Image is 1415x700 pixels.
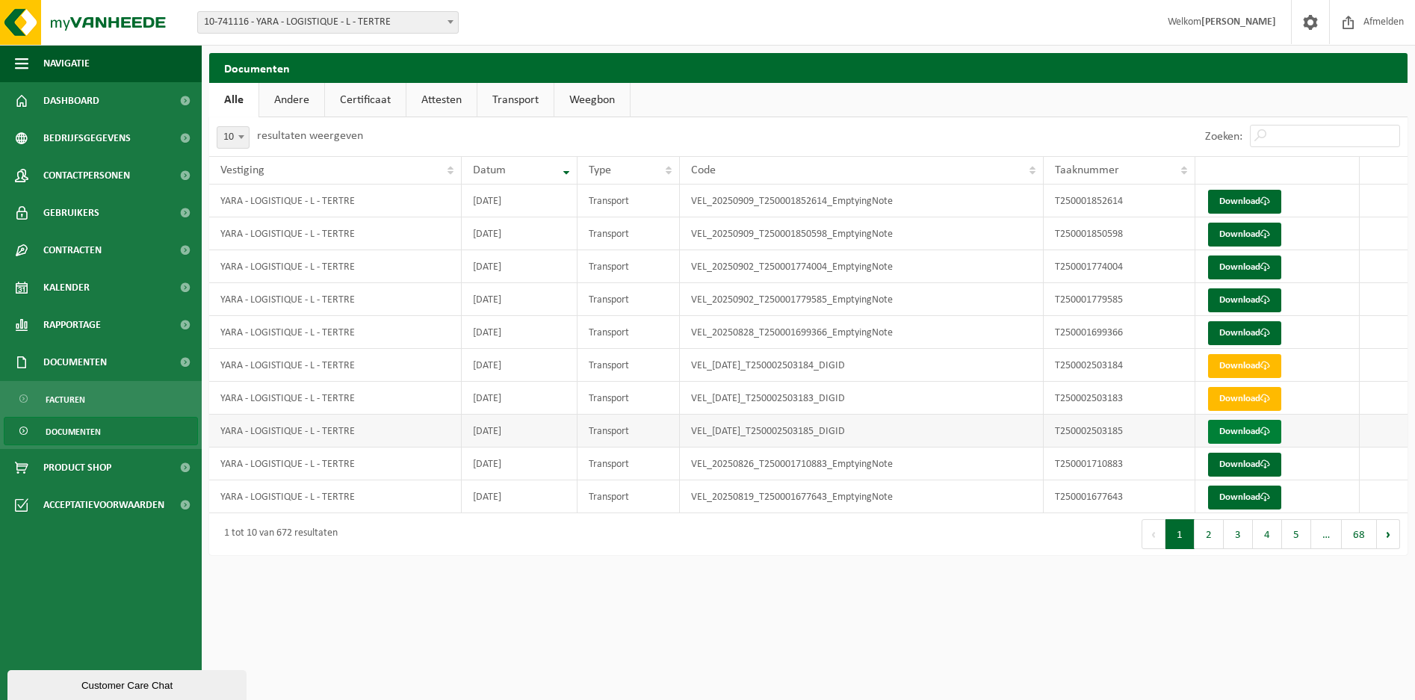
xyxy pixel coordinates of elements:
td: T250001852614 [1044,185,1195,217]
td: YARA - LOGISTIQUE - L - TERTRE [209,283,462,316]
span: Vestiging [220,164,264,176]
td: [DATE] [462,250,578,283]
span: Acceptatievoorwaarden [43,486,164,524]
a: Andere [259,83,324,117]
td: [DATE] [462,447,578,480]
a: Download [1208,420,1281,444]
a: Certificaat [325,83,406,117]
td: VEL_20250909_T250001850598_EmptyingNote [680,217,1044,250]
a: Download [1208,321,1281,345]
span: Datum [473,164,506,176]
button: Previous [1142,519,1165,549]
span: Dashboard [43,82,99,120]
span: Code [691,164,716,176]
td: YARA - LOGISTIQUE - L - TERTRE [209,382,462,415]
td: VEL_20250902_T250001774004_EmptyingNote [680,250,1044,283]
td: VEL_[DATE]_T250002503185_DIGID [680,415,1044,447]
span: 10-741116 - YARA - LOGISTIQUE - L - TERTRE [197,11,459,34]
td: Transport [578,250,680,283]
td: Transport [578,316,680,349]
td: YARA - LOGISTIQUE - L - TERTRE [209,349,462,382]
td: Transport [578,217,680,250]
td: VEL_[DATE]_T250002503183_DIGID [680,382,1044,415]
td: [DATE] [462,217,578,250]
td: T250002503183 [1044,382,1195,415]
td: T250001850598 [1044,217,1195,250]
label: resultaten weergeven [257,130,363,142]
span: Navigatie [43,45,90,82]
td: Transport [578,185,680,217]
a: Download [1208,190,1281,214]
a: Attesten [406,83,477,117]
a: Facturen [4,385,198,413]
button: 1 [1165,519,1195,549]
span: 10 [217,127,249,148]
span: Gebruikers [43,194,99,232]
span: Documenten [43,344,107,381]
a: Download [1208,223,1281,247]
span: Rapportage [43,306,101,344]
span: Bedrijfsgegevens [43,120,131,157]
a: Download [1208,255,1281,279]
a: Transport [477,83,554,117]
button: 2 [1195,519,1224,549]
td: Transport [578,349,680,382]
a: Alle [209,83,258,117]
span: 10 [217,126,250,149]
a: Download [1208,354,1281,378]
a: Documenten [4,417,198,445]
td: Transport [578,415,680,447]
td: YARA - LOGISTIQUE - L - TERTRE [209,316,462,349]
td: YARA - LOGISTIQUE - L - TERTRE [209,480,462,513]
td: YARA - LOGISTIQUE - L - TERTRE [209,250,462,283]
td: Transport [578,447,680,480]
span: Facturen [46,385,85,414]
td: VEL_20250819_T250001677643_EmptyingNote [680,480,1044,513]
span: Kalender [43,269,90,306]
td: T250001779585 [1044,283,1195,316]
td: VEL_[DATE]_T250002503184_DIGID [680,349,1044,382]
span: Documenten [46,418,101,446]
td: VEL_20250826_T250001710883_EmptyingNote [680,447,1044,480]
td: T250001677643 [1044,480,1195,513]
button: 5 [1282,519,1311,549]
a: Weegbon [554,83,630,117]
td: [DATE] [462,316,578,349]
span: Contactpersonen [43,157,130,194]
span: Type [589,164,611,176]
span: … [1311,519,1342,549]
td: [DATE] [462,480,578,513]
div: 1 tot 10 van 672 resultaten [217,521,338,548]
td: Transport [578,382,680,415]
span: 10-741116 - YARA - LOGISTIQUE - L - TERTRE [198,12,458,33]
span: Taaknummer [1055,164,1119,176]
span: Contracten [43,232,102,269]
td: [DATE] [462,349,578,382]
td: Transport [578,480,680,513]
td: [DATE] [462,382,578,415]
td: T250002503184 [1044,349,1195,382]
td: T250001699366 [1044,316,1195,349]
td: T250002503185 [1044,415,1195,447]
td: YARA - LOGISTIQUE - L - TERTRE [209,217,462,250]
td: [DATE] [462,415,578,447]
td: YARA - LOGISTIQUE - L - TERTRE [209,185,462,217]
td: VEL_20250902_T250001779585_EmptyingNote [680,283,1044,316]
button: 4 [1253,519,1282,549]
label: Zoeken: [1205,131,1242,143]
td: YARA - LOGISTIQUE - L - TERTRE [209,415,462,447]
td: Transport [578,283,680,316]
h2: Documenten [209,53,1408,82]
td: VEL_20250909_T250001852614_EmptyingNote [680,185,1044,217]
td: T250001710883 [1044,447,1195,480]
button: Next [1377,519,1400,549]
td: [DATE] [462,283,578,316]
a: Download [1208,453,1281,477]
td: T250001774004 [1044,250,1195,283]
iframe: chat widget [7,667,250,700]
a: Download [1208,387,1281,411]
td: VEL_20250828_T250001699366_EmptyingNote [680,316,1044,349]
td: [DATE] [462,185,578,217]
a: Download [1208,486,1281,509]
